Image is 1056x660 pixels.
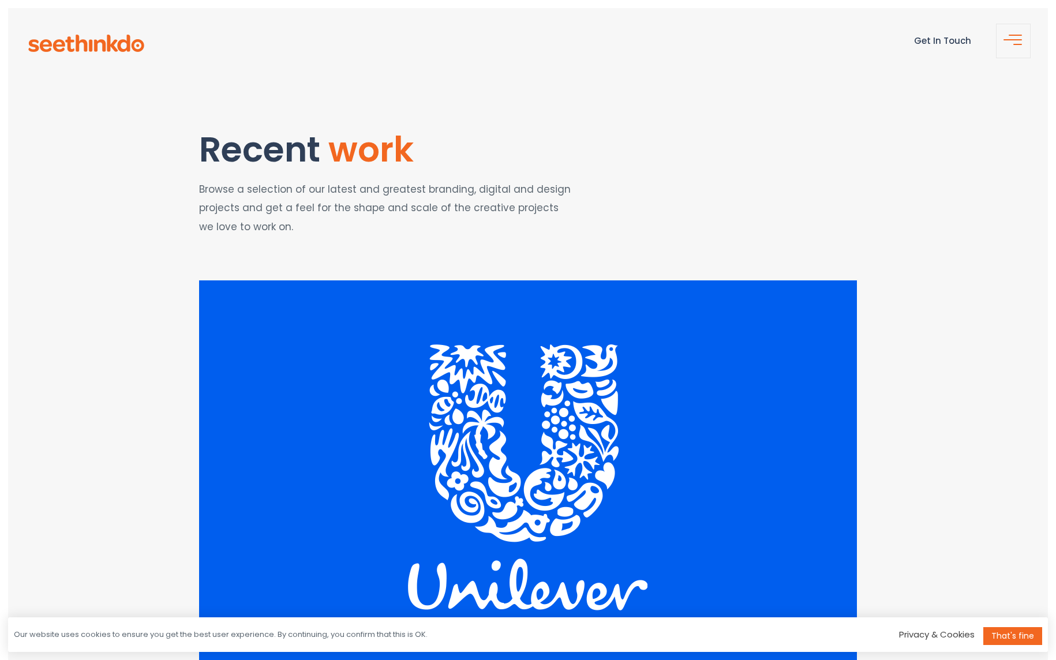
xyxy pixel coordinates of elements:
[199,180,576,236] p: Browse a selection of our latest and greatest branding, digital and design projects and get a fee...
[199,130,576,168] h1: Recent work
[28,35,144,52] img: see-think-do-logo.png
[14,629,428,640] div: Our website uses cookies to ensure you get the best user experience. By continuing, you confirm t...
[983,627,1042,645] a: That's fine
[914,35,971,47] a: Get In Touch
[199,125,320,174] span: Recent
[899,628,975,640] a: Privacy & Cookies
[328,125,414,174] span: work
